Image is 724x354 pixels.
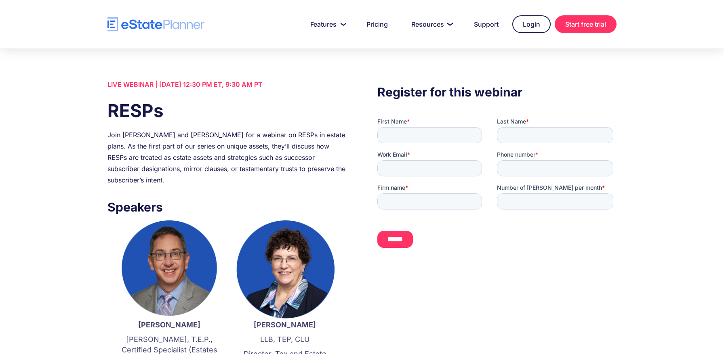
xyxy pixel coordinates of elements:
[377,117,617,262] iframe: Form 0
[512,15,551,33] a: Login
[107,17,204,31] a: home
[357,16,398,32] a: Pricing
[107,129,347,186] div: Join [PERSON_NAME] and [PERSON_NAME] for a webinar on RESPs in estate plans. As the first part of...
[555,15,617,33] a: Start free trial
[254,320,316,329] strong: [PERSON_NAME]
[301,16,353,32] a: Features
[377,83,617,101] h3: Register for this webinar
[464,16,508,32] a: Support
[138,320,200,329] strong: [PERSON_NAME]
[107,198,347,216] h3: Speakers
[107,98,347,123] h1: RESPs
[107,79,347,90] div: LIVE WEBINAR | [DATE] 12:30 PM ET, 9:30 AM PT
[235,334,335,345] p: LLB, TEP, CLU
[402,16,460,32] a: Resources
